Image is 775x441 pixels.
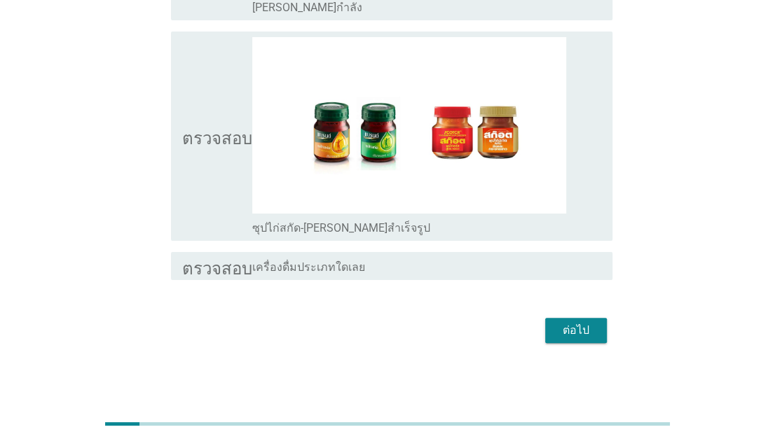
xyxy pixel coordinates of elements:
[182,127,252,144] font: ตรวจสอบ
[563,323,589,337] font: ต่อไป
[545,318,607,343] button: ต่อไป
[252,37,566,213] img: 1465d6cd-6a74-4c38-ad22-26f496172317-Slide14.JPG
[252,221,430,234] font: ซุปไก่สกัด-[PERSON_NAME]สำเร็จรูป
[252,260,365,274] font: เครื่องดื่มประเภทใดเลย
[252,1,362,14] font: [PERSON_NAME]กำลัง
[182,258,252,274] font: ตรวจสอบ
